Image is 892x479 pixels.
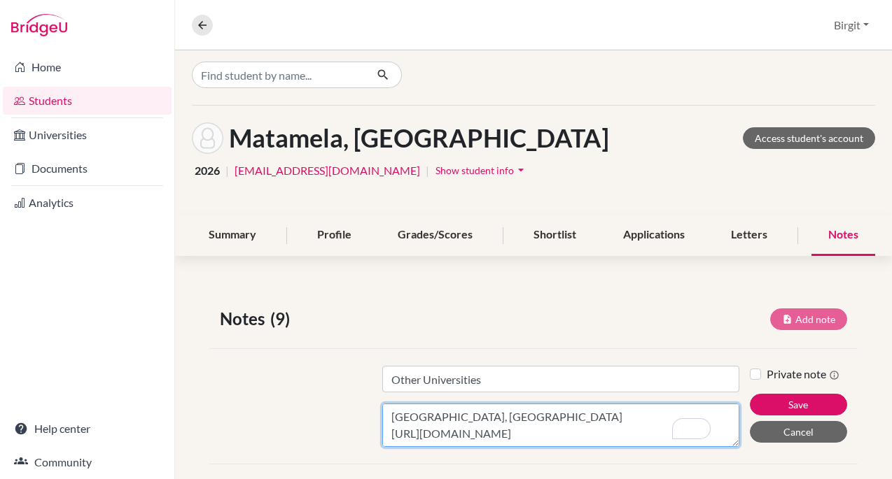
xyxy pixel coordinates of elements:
[300,215,368,256] div: Profile
[828,12,875,38] button: Birgit
[192,122,223,154] img: Thendo Matamela's avatar
[381,215,489,256] div: Grades/Scores
[192,215,273,256] div: Summary
[750,394,847,415] button: Save
[435,164,514,176] span: Show student info
[192,62,365,88] input: Find student by name...
[3,415,172,443] a: Help center
[3,155,172,183] a: Documents
[235,162,420,179] a: [EMAIL_ADDRESS][DOMAIN_NAME]
[195,162,220,179] span: 2026
[382,403,739,447] textarea: To enrich screen reader interactions, please activate Accessibility in Grammarly extension settings
[517,215,593,256] div: Shortlist
[229,123,609,153] h1: Matamela, [GEOGRAPHIC_DATA]
[426,162,429,179] span: |
[225,162,229,179] span: |
[220,306,270,331] span: Notes
[767,366,839,383] label: Private note
[3,189,172,217] a: Analytics
[750,421,847,443] button: Cancel
[11,14,67,36] img: Bridge-U
[606,215,702,256] div: Applications
[3,53,172,81] a: Home
[3,121,172,149] a: Universities
[3,87,172,115] a: Students
[770,308,847,330] button: Add note
[382,366,739,392] input: Note title (required)
[3,448,172,476] a: Community
[435,159,529,181] button: Show student infoarrow_drop_down
[714,215,784,256] div: Letters
[811,215,875,256] div: Notes
[743,127,875,149] a: Access student's account
[270,306,295,331] span: (9)
[514,163,528,177] i: arrow_drop_down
